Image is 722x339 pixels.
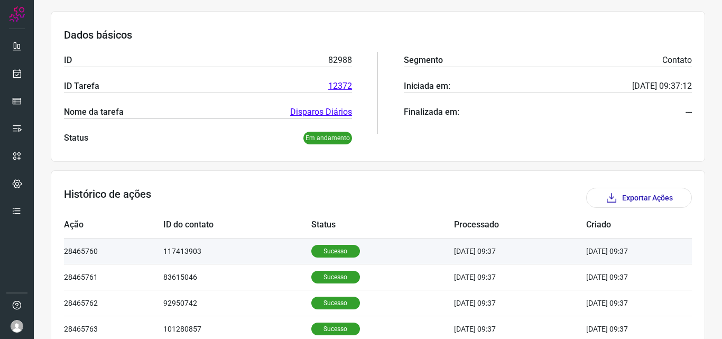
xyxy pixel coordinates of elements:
p: Sucesso [311,323,360,335]
td: 28465760 [64,238,163,264]
td: 92950742 [163,290,311,316]
p: 82988 [328,54,352,67]
p: Status [64,132,88,144]
img: Logo [9,6,25,22]
td: Processado [454,212,586,238]
img: avatar-user-boy.jpg [11,320,23,333]
p: Contato [662,54,692,67]
td: ID do contato [163,212,311,238]
p: Sucesso [311,297,360,309]
td: [DATE] 09:37 [454,238,586,264]
td: [DATE] 09:37 [454,290,586,316]
td: [DATE] 09:37 [586,238,660,264]
p: Iniciada em: [404,80,450,93]
p: Segmento [404,54,443,67]
td: Criado [586,212,660,238]
td: 28465761 [64,264,163,290]
p: Nome da tarefa [64,106,124,118]
p: ID [64,54,72,67]
td: 83615046 [163,264,311,290]
p: Sucesso [311,245,360,258]
a: 12372 [328,80,352,93]
td: 117413903 [163,238,311,264]
td: Status [311,212,455,238]
td: Ação [64,212,163,238]
p: Em andamento [303,132,352,144]
p: Finalizada em: [404,106,459,118]
td: [DATE] 09:37 [586,264,660,290]
p: --- [686,106,692,118]
h3: Dados básicos [64,29,692,41]
p: ID Tarefa [64,80,99,93]
h3: Histórico de ações [64,188,151,208]
button: Exportar Ações [586,188,692,208]
a: Disparos Diários [290,106,352,118]
td: 28465762 [64,290,163,316]
p: [DATE] 09:37:12 [632,80,692,93]
td: [DATE] 09:37 [586,290,660,316]
p: Sucesso [311,271,360,283]
td: [DATE] 09:37 [454,264,586,290]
